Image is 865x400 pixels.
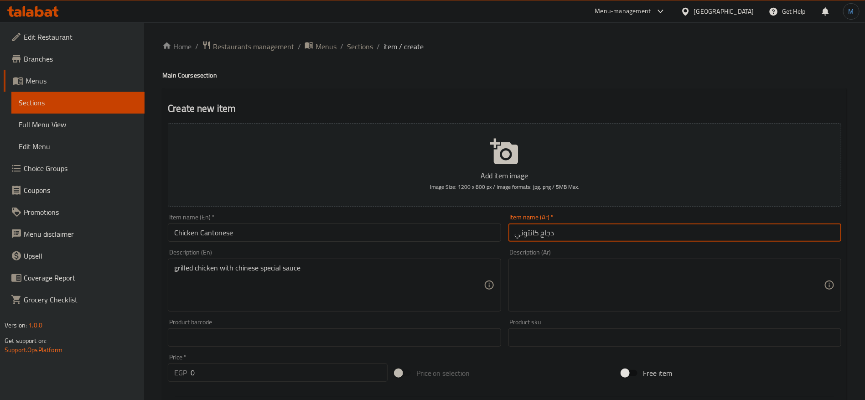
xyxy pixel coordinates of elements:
a: Edit Menu [11,135,145,157]
span: Price on selection [416,368,470,379]
span: Free item [643,368,672,379]
a: Support.OpsPlatform [5,344,62,356]
li: / [195,41,198,52]
span: 1.0.0 [28,319,42,331]
span: Choice Groups [24,163,137,174]
span: Branches [24,53,137,64]
a: Menus [4,70,145,92]
span: Version: [5,319,27,331]
a: Upsell [4,245,145,267]
h4: Main Course section [162,71,847,80]
a: Coupons [4,179,145,201]
span: Grocery Checklist [24,294,137,305]
span: Menus [316,41,337,52]
a: Coverage Report [4,267,145,289]
span: Menu disclaimer [24,229,137,239]
span: Get support on: [5,335,47,347]
a: Grocery Checklist [4,289,145,311]
p: Add item image [182,170,827,181]
a: Home [162,41,192,52]
span: Upsell [24,250,137,261]
span: Coverage Report [24,272,137,283]
span: Promotions [24,207,137,218]
a: Menu disclaimer [4,223,145,245]
span: Full Menu View [19,119,137,130]
span: Restaurants management [213,41,294,52]
span: item / create [383,41,424,52]
p: EGP [174,367,187,378]
span: Image Size: 1200 x 800 px / Image formats: jpg, png / 5MB Max. [430,182,579,192]
input: Please enter product barcode [168,328,501,347]
li: / [340,41,343,52]
input: Enter name En [168,223,501,242]
li: / [377,41,380,52]
span: Edit Menu [19,141,137,152]
button: Add item imageImage Size: 1200 x 800 px / Image formats: jpg, png / 5MB Max. [168,123,841,207]
span: Sections [19,97,137,108]
span: Edit Restaurant [24,31,137,42]
a: Restaurants management [202,41,294,52]
div: Menu-management [595,6,651,17]
span: Menus [26,75,137,86]
span: M [849,6,854,16]
a: Branches [4,48,145,70]
span: Coupons [24,185,137,196]
a: Promotions [4,201,145,223]
div: [GEOGRAPHIC_DATA] [694,6,754,16]
nav: breadcrumb [162,41,847,52]
h2: Create new item [168,102,841,115]
a: Menus [305,41,337,52]
a: Edit Restaurant [4,26,145,48]
a: Choice Groups [4,157,145,179]
a: Sections [347,41,373,52]
a: Sections [11,92,145,114]
li: / [298,41,301,52]
a: Full Menu View [11,114,145,135]
input: Enter name Ar [508,223,841,242]
input: Please enter price [191,364,388,382]
input: Please enter product sku [508,328,841,347]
